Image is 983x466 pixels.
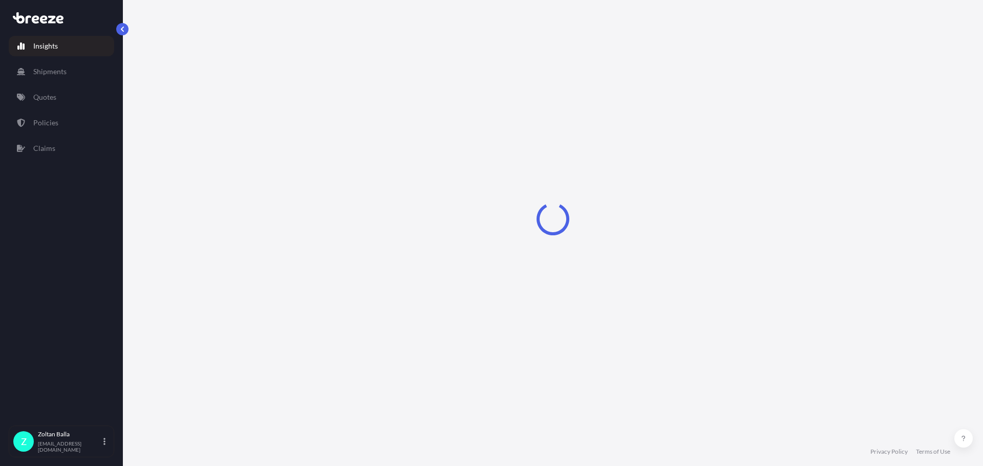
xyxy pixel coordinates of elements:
[33,66,67,77] p: Shipments
[9,61,114,82] a: Shipments
[870,448,908,456] a: Privacy Policy
[33,41,58,51] p: Insights
[33,118,58,128] p: Policies
[38,430,101,438] p: Zoltan Balla
[21,436,27,447] span: Z
[33,143,55,153] p: Claims
[9,138,114,159] a: Claims
[916,448,950,456] a: Terms of Use
[33,92,56,102] p: Quotes
[9,113,114,133] a: Policies
[9,36,114,56] a: Insights
[38,440,101,453] p: [EMAIL_ADDRESS][DOMAIN_NAME]
[9,87,114,107] a: Quotes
